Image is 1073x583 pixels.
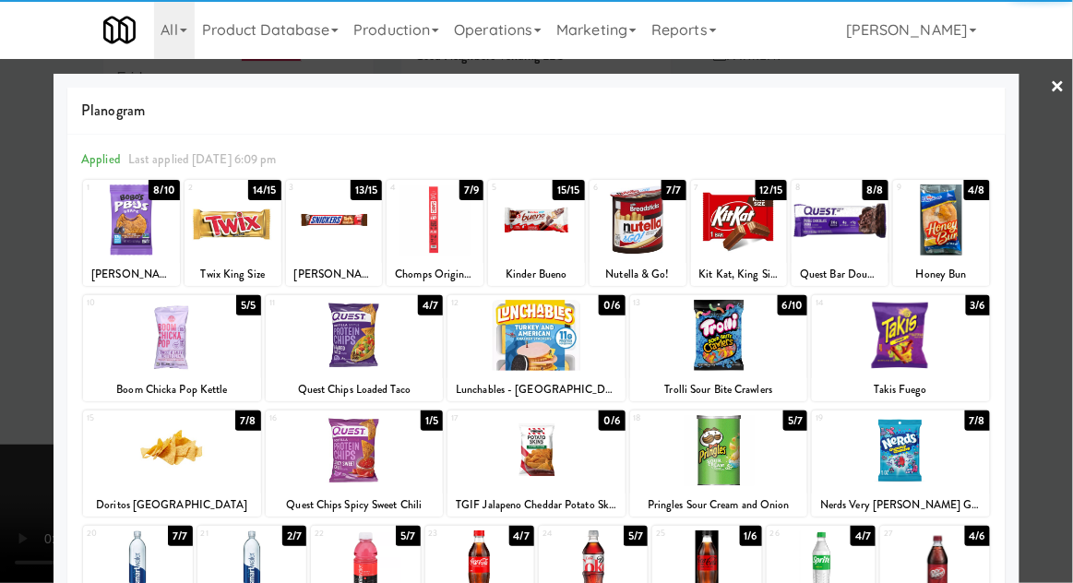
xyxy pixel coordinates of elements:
div: 13/15 [351,180,383,200]
div: Chomps Original Beef Stick, Mild [389,263,481,286]
div: 7/7 [168,526,192,546]
div: 4/7 [509,526,534,546]
div: Lunchables - [GEOGRAPHIC_DATA] & Cheddar [447,378,626,401]
div: Quest Chips Loaded Taco [266,378,444,401]
div: 23 [429,526,480,541]
div: 21 [201,526,252,541]
div: 185/7Pringles Sour Cream and Onion [630,410,808,517]
div: Kinder Bueno [491,263,582,286]
div: 24 [542,526,593,541]
div: 4 [390,180,435,196]
div: Boom Chicka Pop Kettle [86,378,258,401]
div: 5/7 [624,526,648,546]
div: Quest Bar Double Chocolate Chunk [794,263,886,286]
div: 4/7 [851,526,876,546]
div: 14/15 [248,180,281,200]
div: TGIF Jalapeno Cheddar Potato Skins [450,494,623,517]
div: Trolli Sour Bite Crawlers [633,378,805,401]
div: 18 [634,410,719,426]
div: 15 [87,410,172,426]
div: 197/8Nerds Very [PERSON_NAME] Gummy Clusters [812,410,990,517]
div: Takis Fuego [815,378,987,401]
div: 88/8Quest Bar Double Chocolate Chunk [792,180,888,286]
div: 5 [492,180,536,196]
div: 13 [634,295,719,311]
div: 157/8Doritos [GEOGRAPHIC_DATA] [83,410,261,517]
div: 313/15[PERSON_NAME]'s King [286,180,383,286]
div: [PERSON_NAME] PB&Js Grape [83,263,180,286]
div: 6/10 [778,295,807,315]
div: 5/7 [396,526,420,546]
div: 18/10[PERSON_NAME] PB&Js Grape [83,180,180,286]
div: Nerds Very [PERSON_NAME] Gummy Clusters [815,494,987,517]
div: Honey Bun [893,263,990,286]
div: 136/10Trolli Sour Bite Crawlers [630,295,808,401]
div: 2 [188,180,232,196]
div: 7 [695,180,739,196]
div: 7/7 [662,180,686,200]
div: 47/9Chomps Original Beef Stick, Mild [387,180,483,286]
div: Twix King Size [185,263,281,286]
div: 170/6TGIF Jalapeno Cheddar Potato Skins [447,410,626,517]
div: 0/6 [599,410,625,431]
div: 2/7 [282,526,306,546]
div: Quest Chips Loaded Taco [268,378,441,401]
div: 17 [451,410,536,426]
div: 1 [87,180,131,196]
div: Chomps Original Beef Stick, Mild [387,263,483,286]
div: Trolli Sour Bite Crawlers [630,378,808,401]
div: 22 [315,526,365,541]
div: 1/5 [421,410,443,431]
div: 9 [897,180,941,196]
div: Quest Chips Spicy Sweet Chili [266,494,444,517]
div: 27 [884,526,935,541]
div: 25 [656,526,707,541]
div: 12 [451,295,536,311]
div: Nutella & Go! [592,263,684,286]
div: 712/15Kit Kat, King Size [691,180,788,286]
div: 120/6Lunchables - [GEOGRAPHIC_DATA] & Cheddar [447,295,626,401]
div: Doritos [GEOGRAPHIC_DATA] [83,494,261,517]
div: 5/5 [236,295,260,315]
div: 11 [269,295,354,311]
div: 67/7Nutella & Go! [590,180,686,286]
div: 1/6 [740,526,762,546]
div: Kit Kat, King Size [694,263,785,286]
div: 7/8 [965,410,990,431]
div: Kinder Bueno [488,263,585,286]
div: [PERSON_NAME] PB&Js Grape [86,263,177,286]
a: × [1051,59,1066,116]
div: 5/7 [783,410,807,431]
div: 214/15Twix King Size [185,180,281,286]
div: 8/10 [149,180,179,200]
div: 7/8 [235,410,260,431]
div: Nerds Very [PERSON_NAME] Gummy Clusters [812,494,990,517]
div: 4/8 [964,180,990,200]
div: 8/8 [863,180,888,200]
div: 7/9 [459,180,483,200]
div: 20 [87,526,137,541]
div: 143/6Takis Fuego [812,295,990,401]
div: Lunchables - [GEOGRAPHIC_DATA] & Cheddar [450,378,623,401]
span: Applied [81,150,121,168]
div: Quest Chips Spicy Sweet Chili [268,494,441,517]
div: 10 [87,295,172,311]
div: 515/15Kinder Bueno [488,180,585,286]
div: 16 [269,410,354,426]
div: 3 [290,180,334,196]
div: 0/6 [599,295,625,315]
div: 3/6 [966,295,990,315]
div: Kit Kat, King Size [691,263,788,286]
span: Planogram [81,97,992,125]
div: Honey Bun [896,263,987,286]
div: Boom Chicka Pop Kettle [83,378,261,401]
div: Pringles Sour Cream and Onion [630,494,808,517]
img: Micromart [103,14,136,46]
div: 6 [593,180,638,196]
div: [PERSON_NAME]'s King [286,263,383,286]
div: Pringles Sour Cream and Onion [633,494,805,517]
div: 8 [795,180,840,196]
div: 94/8Honey Bun [893,180,990,286]
div: Quest Bar Double Chocolate Chunk [792,263,888,286]
div: 161/5Quest Chips Spicy Sweet Chili [266,410,444,517]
